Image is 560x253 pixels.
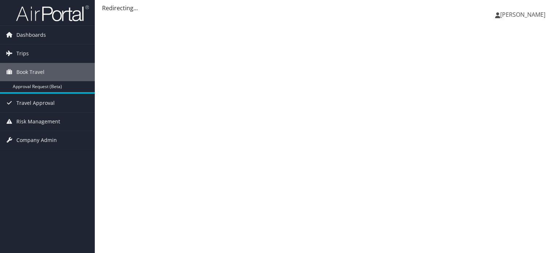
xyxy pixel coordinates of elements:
[16,44,29,63] span: Trips
[500,11,545,19] span: [PERSON_NAME]
[16,94,55,112] span: Travel Approval
[16,131,57,149] span: Company Admin
[495,4,553,25] a: [PERSON_NAME]
[16,26,46,44] span: Dashboards
[16,63,44,81] span: Book Travel
[16,5,89,22] img: airportal-logo.png
[16,112,60,131] span: Risk Management
[102,4,553,12] div: Redirecting...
